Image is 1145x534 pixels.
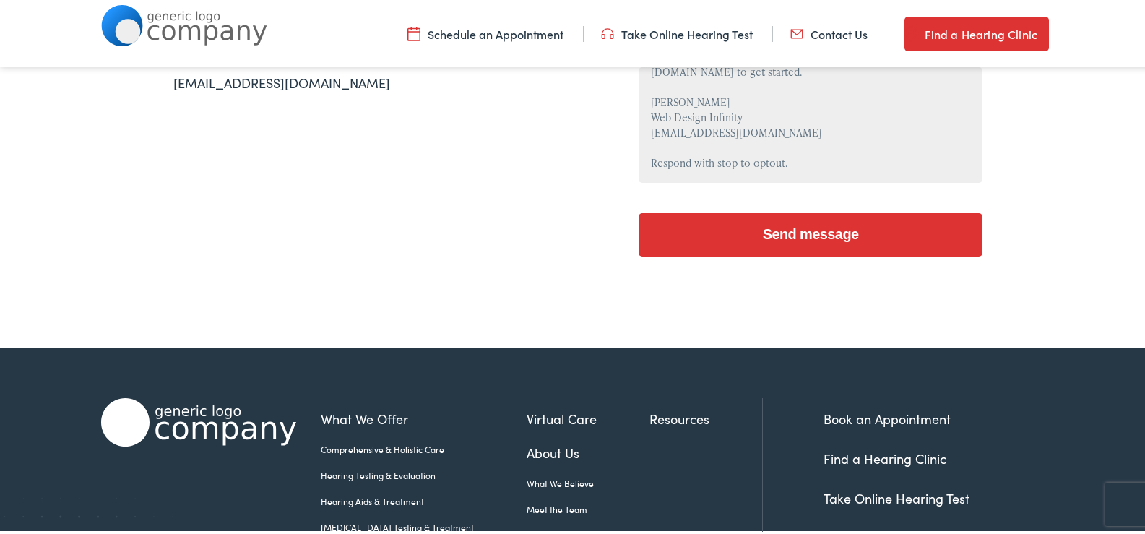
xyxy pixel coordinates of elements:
[601,24,614,40] img: utility icon
[824,447,946,465] a: Find a Hearing Clinic
[904,23,917,40] img: utility icon
[321,519,527,532] a: [MEDICAL_DATA] Testing & Treatment
[904,14,1049,49] a: Find a Hearing Clinic
[321,493,527,506] a: Hearing Aids & Treatment
[824,408,951,426] a: Book an Appointment
[527,501,649,514] a: Meet the Team
[321,467,527,480] a: Hearing Testing & Evaluation
[790,24,868,40] a: Contact Us
[173,72,390,90] a: [EMAIL_ADDRESS][DOMAIN_NAME]
[649,407,762,426] a: Resources
[321,407,527,426] a: What We Offer
[527,407,649,426] a: Virtual Care
[321,441,527,454] a: Comprehensive & Holistic Care
[527,475,649,488] a: What We Believe
[407,24,420,40] img: utility icon
[790,24,803,40] img: utility icon
[639,211,982,254] input: Send message
[407,24,563,40] a: Schedule an Appointment
[101,396,296,444] img: Alpaca Audiology
[601,24,753,40] a: Take Online Hearing Test
[527,441,649,460] a: About Us
[824,487,969,505] a: Take Online Hearing Test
